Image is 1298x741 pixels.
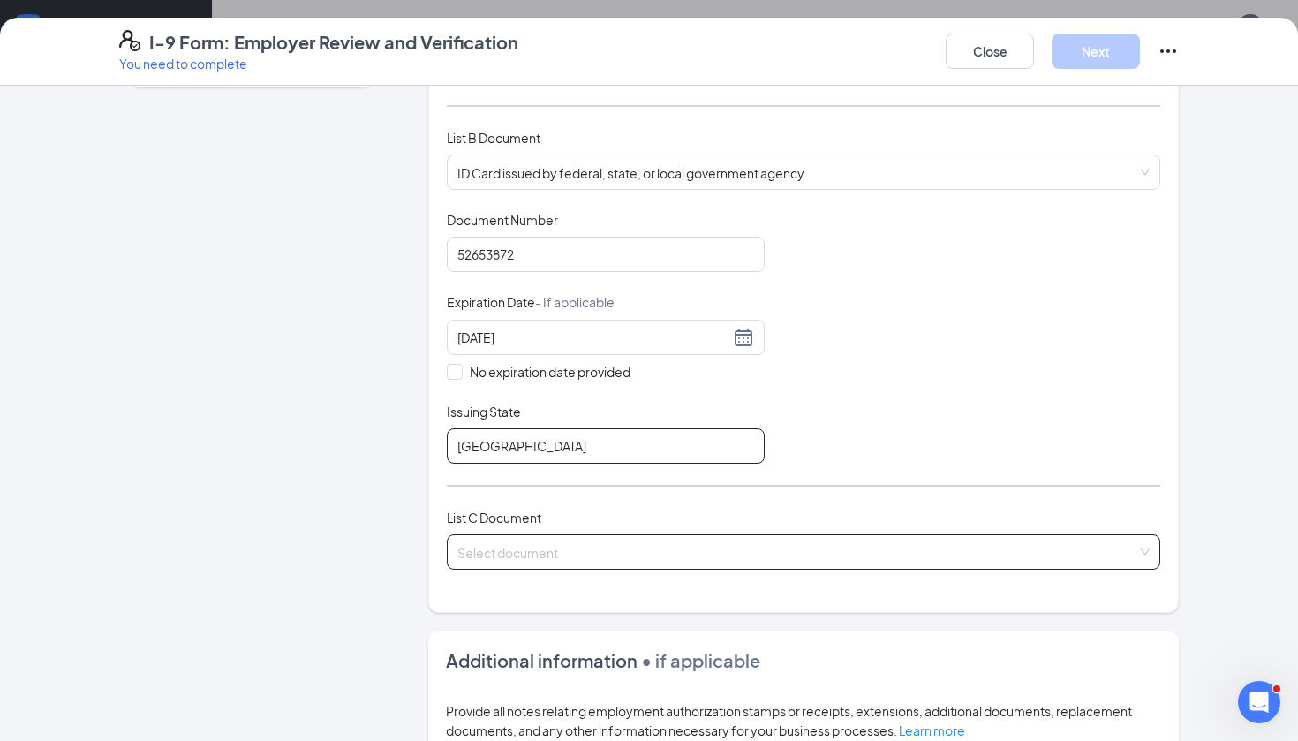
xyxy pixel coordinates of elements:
span: - If applicable [535,294,615,310]
svg: FormI9EVerifyIcon [119,30,140,51]
span: ID Card issued by federal, state, or local government agency [457,155,1150,189]
span: Additional information [446,649,638,671]
svg: Ellipses [1158,41,1179,62]
span: Issuing State [447,403,521,420]
span: Document Number [447,211,558,229]
a: Learn more [899,722,965,738]
iframe: Intercom live chat [1238,681,1280,723]
h4: I-9 Form: Employer Review and Verification [149,30,518,55]
span: List B Document [447,130,540,146]
span: No expiration date provided [463,362,638,382]
p: You need to complete [119,55,518,72]
span: List C Document [447,510,541,526]
button: Next [1052,34,1140,69]
span: Provide all notes relating employment authorization stamps or receipts, extensions, additional do... [446,703,1132,738]
button: Close [946,34,1034,69]
span: • if applicable [638,649,760,671]
input: 06/17/2034 [457,328,729,347]
span: Expiration Date [447,293,615,311]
